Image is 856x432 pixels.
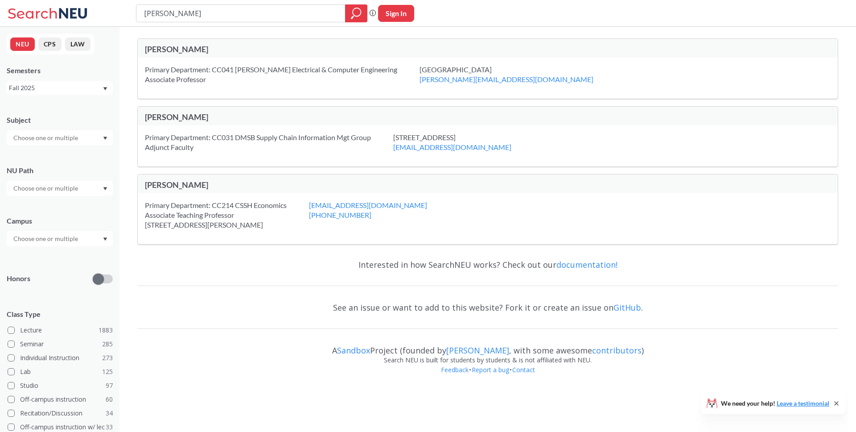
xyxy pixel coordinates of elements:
[8,380,113,391] label: Studio
[7,66,113,75] div: Semesters
[137,355,838,365] div: Search NEU is built for students by students & is not affiliated with NEU.
[512,366,535,374] a: Contact
[9,233,84,244] input: Choose one or multiple
[143,6,339,21] input: Class, professor, course number, "phrase"
[103,187,107,191] svg: Dropdown arrow
[446,345,509,356] a: [PERSON_NAME]
[145,44,488,54] div: [PERSON_NAME]
[7,231,113,246] div: Dropdown arrow
[106,422,113,432] span: 33
[393,133,534,152] div: [STREET_ADDRESS]
[106,408,113,418] span: 34
[721,400,829,407] span: We need your help!
[420,75,593,83] a: [PERSON_NAME][EMAIL_ADDRESS][DOMAIN_NAME]
[8,407,113,419] label: Recitation/Discussion
[137,365,838,388] div: • •
[7,309,113,319] span: Class Type
[777,399,829,407] a: Leave a testimonial
[102,339,113,349] span: 285
[378,5,414,22] button: Sign In
[7,81,113,95] div: Fall 2025Dropdown arrow
[8,338,113,350] label: Seminar
[99,325,113,335] span: 1883
[8,366,113,378] label: Lab
[103,137,107,140] svg: Dropdown arrow
[9,133,84,143] input: Choose one or multiple
[556,259,617,270] a: documentation!
[137,295,838,320] div: See an issue or want to add to this website? Fork it or create an issue on .
[7,274,30,284] p: Honors
[103,87,107,91] svg: Dropdown arrow
[137,337,838,355] div: A Project (founded by , with some awesome )
[9,83,102,93] div: Fall 2025
[309,201,427,209] a: [EMAIL_ADDRESS][DOMAIN_NAME]
[10,37,35,51] button: NEU
[145,200,309,230] div: Primary Department: CC214 CSSH Economics Associate Teaching Professor [STREET_ADDRESS][PERSON_NAME]
[145,112,488,122] div: [PERSON_NAME]
[351,7,362,20] svg: magnifying glass
[102,353,113,363] span: 273
[420,65,616,84] div: [GEOGRAPHIC_DATA]
[65,37,91,51] button: LAW
[145,180,488,190] div: [PERSON_NAME]
[106,381,113,390] span: 97
[440,366,469,374] a: Feedback
[393,143,511,151] a: [EMAIL_ADDRESS][DOMAIN_NAME]
[137,252,838,278] div: Interested in how SearchNEU works? Check out our
[8,352,113,364] label: Individual Instruction
[7,166,113,175] div: NU Path
[309,211,371,219] a: [PHONE_NUMBER]
[7,216,113,226] div: Campus
[8,324,113,336] label: Lecture
[145,133,393,152] div: Primary Department: CC031 DMSB Supply Chain Information Mgt Group Adjunct Faculty
[7,181,113,196] div: Dropdown arrow
[103,237,107,241] svg: Dropdown arrow
[8,394,113,405] label: Off-campus instruction
[106,395,113,404] span: 60
[102,367,113,377] span: 125
[9,183,84,194] input: Choose one or multiple
[345,4,367,22] div: magnifying glass
[7,115,113,125] div: Subject
[613,302,641,313] a: GitHub
[7,130,113,145] div: Dropdown arrow
[337,345,370,356] a: Sandbox
[471,366,510,374] a: Report a bug
[38,37,62,51] button: CPS
[592,345,642,356] a: contributors
[145,65,420,84] div: Primary Department: CC041 [PERSON_NAME] Electrical & Computer Engineering Associate Professor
